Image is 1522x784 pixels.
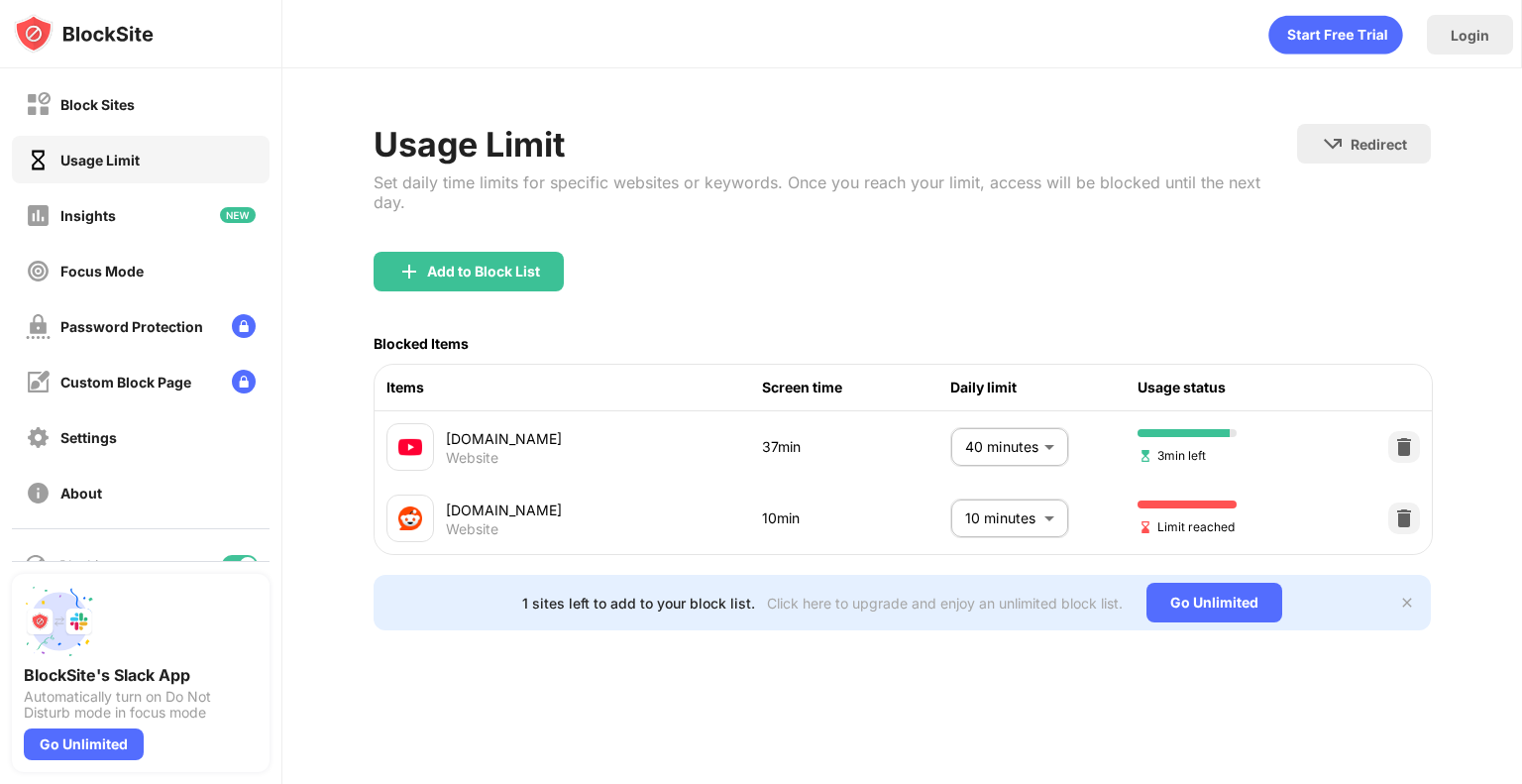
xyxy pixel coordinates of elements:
[14,14,154,54] img: logo-blocksite.svg
[26,481,51,505] img: about-off.svg
[26,148,51,172] img: time-usage-on.svg
[26,425,51,450] img: settings-off.svg
[762,507,950,529] div: 10min
[950,377,1139,398] div: Daily limit
[26,92,51,117] img: block-off.svg
[374,124,1297,165] div: Usage Limit
[386,377,762,398] div: Items
[24,553,48,577] img: blocking-icon.svg
[1451,27,1489,44] div: Login
[446,428,762,449] div: [DOMAIN_NAME]
[60,429,117,446] div: Settings
[1138,446,1206,465] span: 3min left
[1138,448,1153,464] img: hourglass-set.svg
[374,335,469,352] div: Blocked Items
[374,172,1297,212] div: Set daily time limits for specific websites or keywords. Once you reach your limit, access will b...
[1399,595,1415,611] img: x-button.svg
[60,374,191,391] div: Custom Block Page
[1138,377,1326,398] div: Usage status
[60,263,144,280] div: Focus Mode
[220,207,256,223] img: new-icon.svg
[965,507,1036,529] p: 10 minutes
[1146,583,1282,622] div: Go Unlimited
[232,370,256,393] img: lock-menu.svg
[446,500,762,520] div: [DOMAIN_NAME]
[24,586,95,657] img: push-slack.svg
[762,436,950,458] div: 37min
[26,203,51,228] img: insights-off.svg
[522,595,755,612] div: 1 sites left to add to your block list.
[60,207,116,224] div: Insights
[26,314,51,339] img: password-protection-off.svg
[232,314,256,338] img: lock-menu.svg
[965,436,1036,458] p: 40 minutes
[24,728,144,760] div: Go Unlimited
[762,377,950,398] div: Screen time
[1351,136,1407,153] div: Redirect
[1138,519,1153,535] img: hourglass-end.svg
[427,264,540,280] div: Add to Block List
[26,370,51,394] img: customize-block-page-off.svg
[24,689,258,721] div: Automatically turn on Do Not Disturb mode in focus mode
[59,557,115,574] div: Blocking
[60,318,203,335] div: Password Protection
[398,435,422,459] img: favicons
[60,96,135,113] div: Block Sites
[1268,15,1403,55] div: animation
[60,485,102,502] div: About
[60,152,140,168] div: Usage Limit
[446,520,498,538] div: Website
[24,665,258,685] div: BlockSite's Slack App
[767,595,1123,612] div: Click here to upgrade and enjoy an unlimited block list.
[446,449,498,467] div: Website
[1138,517,1235,536] span: Limit reached
[398,506,422,530] img: favicons
[26,259,51,283] img: focus-off.svg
